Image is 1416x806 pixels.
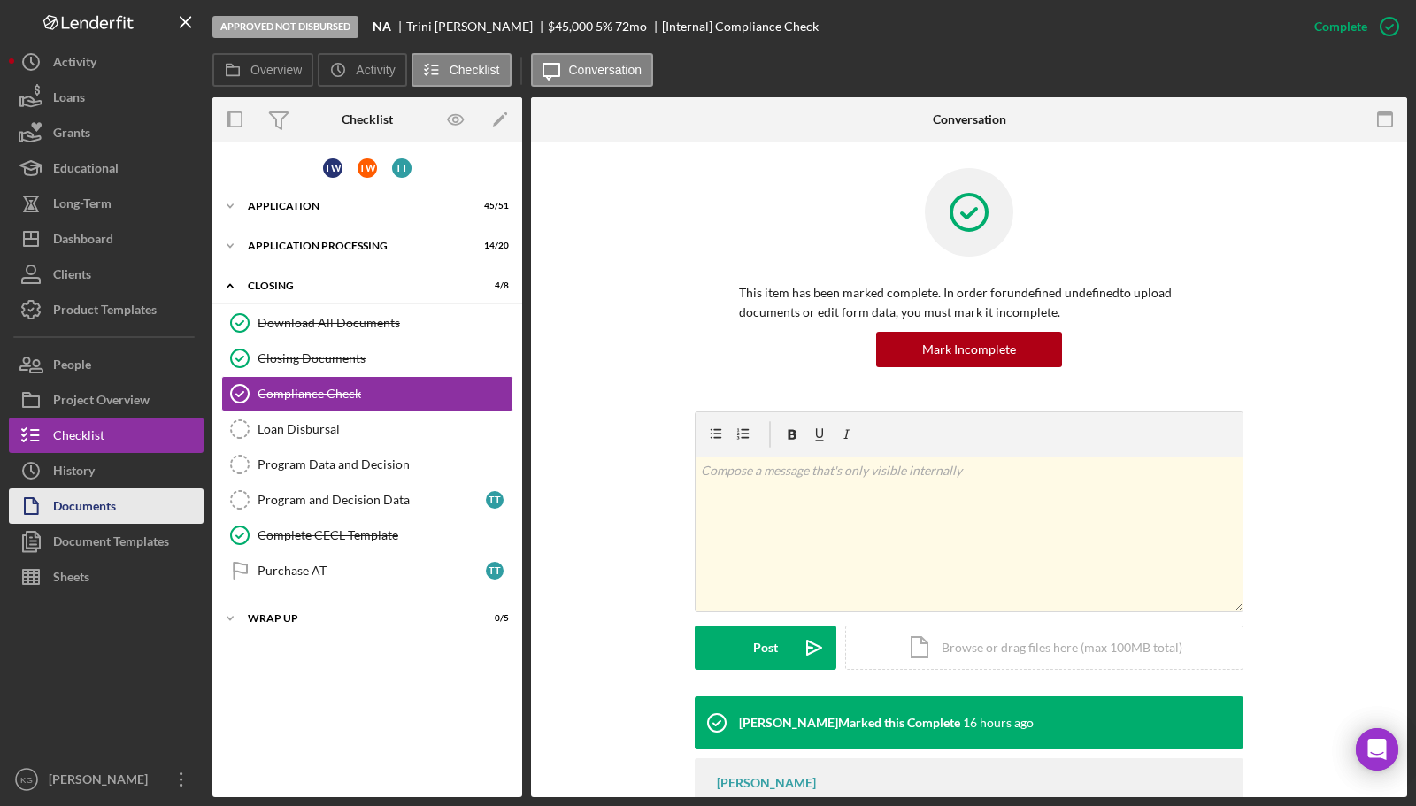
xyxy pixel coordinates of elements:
[53,418,104,457] div: Checklist
[477,280,509,291] div: 4 / 8
[53,44,96,84] div: Activity
[1297,9,1407,44] button: Complete
[53,453,95,493] div: History
[9,347,204,382] button: People
[258,457,512,472] div: Program Data and Decision
[323,158,342,178] div: T W
[358,158,377,178] div: T W
[922,332,1016,367] div: Mark Incomplete
[933,112,1006,127] div: Conversation
[9,559,204,595] button: Sheets
[9,257,204,292] button: Clients
[53,186,112,226] div: Long-Term
[221,411,513,447] a: Loan Disbursal
[53,150,119,190] div: Educational
[221,376,513,411] a: Compliance Check
[373,19,391,34] b: NA
[406,19,548,34] div: Trini [PERSON_NAME]
[9,186,204,221] button: Long-Term
[9,221,204,257] button: Dashboard
[9,453,204,488] button: History
[53,292,157,332] div: Product Templates
[569,63,643,77] label: Conversation
[20,775,33,785] text: KG
[53,382,150,422] div: Project Overview
[53,524,169,564] div: Document Templates
[9,762,204,797] button: KG[PERSON_NAME]
[1314,9,1367,44] div: Complete
[392,158,412,178] div: T T
[9,382,204,418] button: Project Overview
[258,422,512,436] div: Loan Disbursal
[486,491,504,509] div: T T
[248,280,465,291] div: Closing
[53,559,89,599] div: Sheets
[212,16,358,38] div: Approved Not Disbursed
[221,482,513,518] a: Program and Decision DataTT
[53,221,113,261] div: Dashboard
[9,418,204,453] button: Checklist
[44,762,159,802] div: [PERSON_NAME]
[477,241,509,251] div: 14 / 20
[477,201,509,211] div: 45 / 51
[486,562,504,580] div: T T
[318,53,406,87] button: Activity
[548,19,593,34] div: $45,000
[221,305,513,341] a: Download All Documents
[258,564,486,578] div: Purchase AT
[615,19,647,34] div: 72 mo
[212,53,313,87] button: Overview
[450,63,500,77] label: Checklist
[53,347,91,387] div: People
[412,53,512,87] button: Checklist
[342,112,393,127] div: Checklist
[248,241,465,251] div: Application Processing
[9,115,204,150] button: Grants
[258,387,512,401] div: Compliance Check
[248,613,465,624] div: Wrap up
[9,488,204,524] button: Documents
[53,257,91,296] div: Clients
[53,115,90,155] div: Grants
[258,493,486,507] div: Program and Decision Data
[9,150,204,186] button: Educational
[717,776,816,790] div: [PERSON_NAME]
[221,341,513,376] a: Closing Documents
[258,316,512,330] div: Download All Documents
[753,626,778,670] div: Post
[739,283,1199,323] p: This item has been marked complete. In order for undefined undefined to upload documents or edit ...
[356,63,395,77] label: Activity
[53,488,116,528] div: Documents
[258,528,512,542] div: Complete CECL Template
[258,351,512,365] div: Closing Documents
[662,19,819,34] div: [Internal] Compliance Check
[9,44,204,80] button: Activity
[53,80,85,119] div: Loans
[477,613,509,624] div: 0 / 5
[876,332,1062,367] button: Mark Incomplete
[9,292,204,327] button: Product Templates
[9,80,204,115] button: Loans
[531,53,654,87] button: Conversation
[221,447,513,482] a: Program Data and Decision
[1356,728,1398,771] div: Open Intercom Messenger
[695,626,836,670] button: Post
[9,524,204,559] button: Document Templates
[221,553,513,588] a: Purchase ATTT
[739,716,960,730] div: [PERSON_NAME] Marked this Complete
[248,201,465,211] div: Application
